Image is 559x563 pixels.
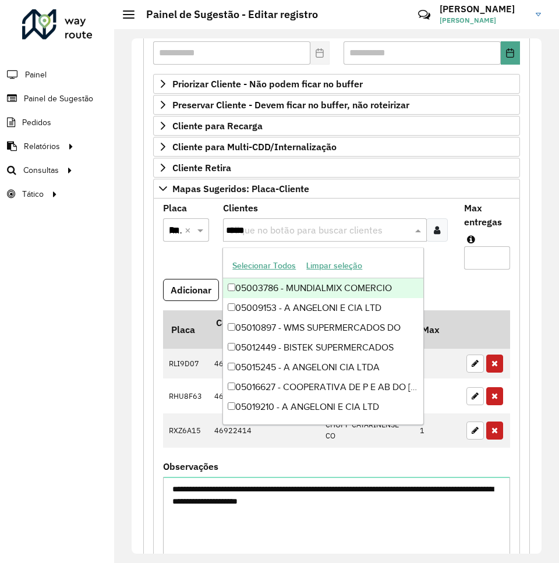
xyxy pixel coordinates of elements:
span: Priorizar Cliente - Não podem ficar no buffer [172,79,363,88]
td: 46912445 [208,349,320,379]
h2: Painel de Sugestão - Editar registro [135,8,318,21]
label: Placa [163,201,187,215]
td: 1 [414,349,461,379]
div: 05009153 - A ANGELONI E CIA LTD [223,298,423,318]
td: CHOPP CATARINENSE CO [319,413,413,448]
a: Copiar [216,331,253,342]
a: Preservar Cliente - Devem ficar no buffer, não roteirizar [153,95,520,115]
td: 1 [414,413,461,448]
span: Relatórios [24,140,60,153]
td: 46922414 [208,378,320,413]
span: Cliente para Recarga [172,121,263,130]
span: Tático [22,188,44,200]
label: Max entregas [464,201,510,229]
span: Consultas [23,164,59,176]
div: 05016627 - COOPERATIVA DE P E AB DO [GEOGRAPHIC_DATA] [223,377,423,397]
div: 05015245 - A ANGELONI CIA LTDA [223,357,423,377]
span: Preservar Cliente - Devem ficar no buffer, não roteirizar [172,100,409,109]
label: Clientes [223,201,258,215]
span: Painel de Sugestão [24,93,93,105]
td: RHU8F63 [163,378,208,413]
button: Limpar seleção [301,257,367,275]
a: Cliente para Multi-CDD/Internalização [153,137,520,157]
span: Cliente para Multi-CDD/Internalização [172,142,337,151]
td: RXZ6A15 [163,413,208,448]
ng-dropdown-panel: Options list [222,247,423,425]
span: Cliente Retira [172,163,231,172]
th: Código Cliente [208,310,320,349]
span: Painel [25,69,47,81]
div: 05012449 - BISTEK SUPERMERCADOS [223,338,423,357]
a: Priorizar Cliente - Não podem ficar no buffer [153,74,520,94]
a: Cliente Retira [153,158,520,178]
button: Choose Date [501,41,520,65]
span: Mapas Sugeridos: Placa-Cliente [172,184,309,193]
em: Máximo de clientes que serão colocados na mesma rota com os clientes informados [467,235,475,244]
div: 05019210 - A ANGELONI E CIA LTD [223,397,423,417]
label: Observações [163,459,218,473]
div: 05010897 - WMS SUPERMERCADOS DO [223,318,423,338]
th: Placa [163,310,208,349]
div: 05003786 - MUNDIALMIX COMERCIO [223,278,423,298]
a: Mapas Sugeridos: Placa-Cliente [153,179,520,199]
span: Pedidos [22,116,51,129]
button: Selecionar Todos [227,257,301,275]
td: RLI9D07 [163,349,208,379]
a: Contato Rápido [412,2,437,27]
div: 05019211 - A ANGELONI CIA LTDA [223,417,423,437]
span: Clear all [185,223,194,237]
td: 1 [414,378,461,413]
td: 46922414 [208,413,320,448]
span: [PERSON_NAME] [440,15,527,26]
th: Max [414,310,461,349]
a: Cliente para Recarga [153,116,520,136]
h3: [PERSON_NAME] [440,3,527,15]
button: Adicionar [163,279,219,301]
